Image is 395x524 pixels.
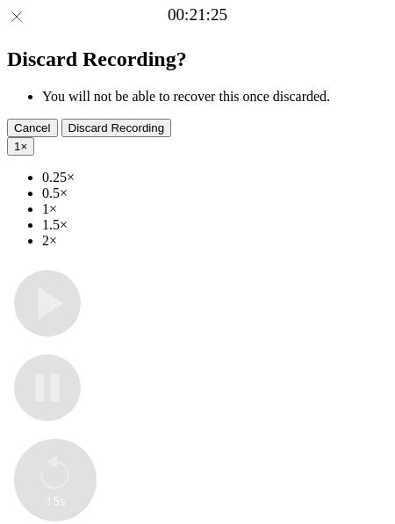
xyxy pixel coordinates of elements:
a: 00:21:25 [168,5,227,25]
button: 1× [7,137,34,156]
li: You will not be able to recover this once discarded. [42,89,388,105]
li: 2× [42,233,388,249]
span: 1 [14,140,20,153]
li: 1.5× [42,217,388,233]
li: 0.5× [42,186,388,201]
button: Cancel [7,119,58,137]
button: Discard Recording [61,119,172,137]
h2: Discard Recording? [7,47,388,71]
li: 0.25× [42,170,388,186]
li: 1× [42,201,388,217]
